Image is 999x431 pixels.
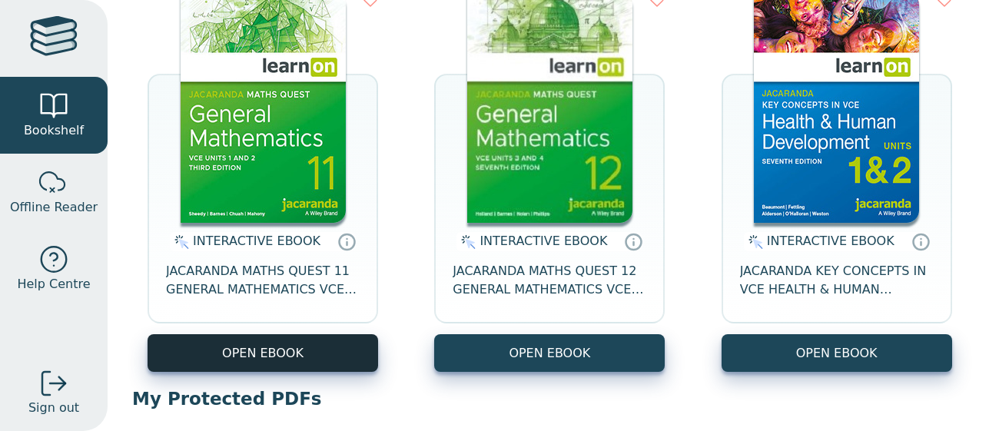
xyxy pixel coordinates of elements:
[24,121,84,140] span: Bookshelf
[337,232,356,250] a: Interactive eBooks are accessed online via the publisher’s portal. They contain interactive resou...
[744,233,763,251] img: interactive.svg
[480,234,607,248] span: INTERACTIVE EBOOK
[740,262,934,299] span: JACARANDA KEY CONCEPTS IN VCE HEALTH & HUMAN DEVELOPMENT UNITS 1&2 LEARNON EBOOK 7E (INCL. [GEOGR...
[17,275,90,293] span: Help Centre
[10,198,98,217] span: Offline Reader
[456,233,476,251] img: interactive.svg
[132,387,974,410] p: My Protected PDFs
[453,262,646,299] span: JACARANDA MATHS QUEST 12 GENERAL MATHEMATICS VCE UNITS 3 & 4 7E LEARNON
[911,232,930,250] a: Interactive eBooks are accessed online via the publisher’s portal. They contain interactive resou...
[166,262,360,299] span: JACARANDA MATHS QUEST 11 GENERAL MATHEMATICS VCE UNITS 1&2 3E LEARNON
[624,232,642,250] a: Interactive eBooks are accessed online via the publisher’s portal. They contain interactive resou...
[193,234,320,248] span: INTERACTIVE EBOOK
[148,334,378,372] button: OPEN EBOOK
[170,233,189,251] img: interactive.svg
[767,234,894,248] span: INTERACTIVE EBOOK
[28,399,79,417] span: Sign out
[434,334,665,372] button: OPEN EBOOK
[722,334,952,372] button: OPEN EBOOK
